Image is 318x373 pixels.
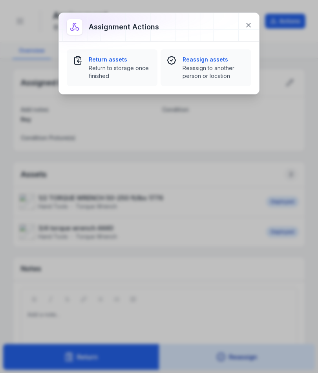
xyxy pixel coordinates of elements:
span: Reassign to another person or location [183,64,245,80]
span: Return to storage once finished [89,64,151,80]
button: Return assetsReturn to storage once finished [67,49,157,86]
h3: Assignment actions [89,22,159,33]
strong: Reassign assets [183,56,245,63]
button: Reassign assetsReassign to another person or location [161,49,251,86]
strong: Return assets [89,56,151,63]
